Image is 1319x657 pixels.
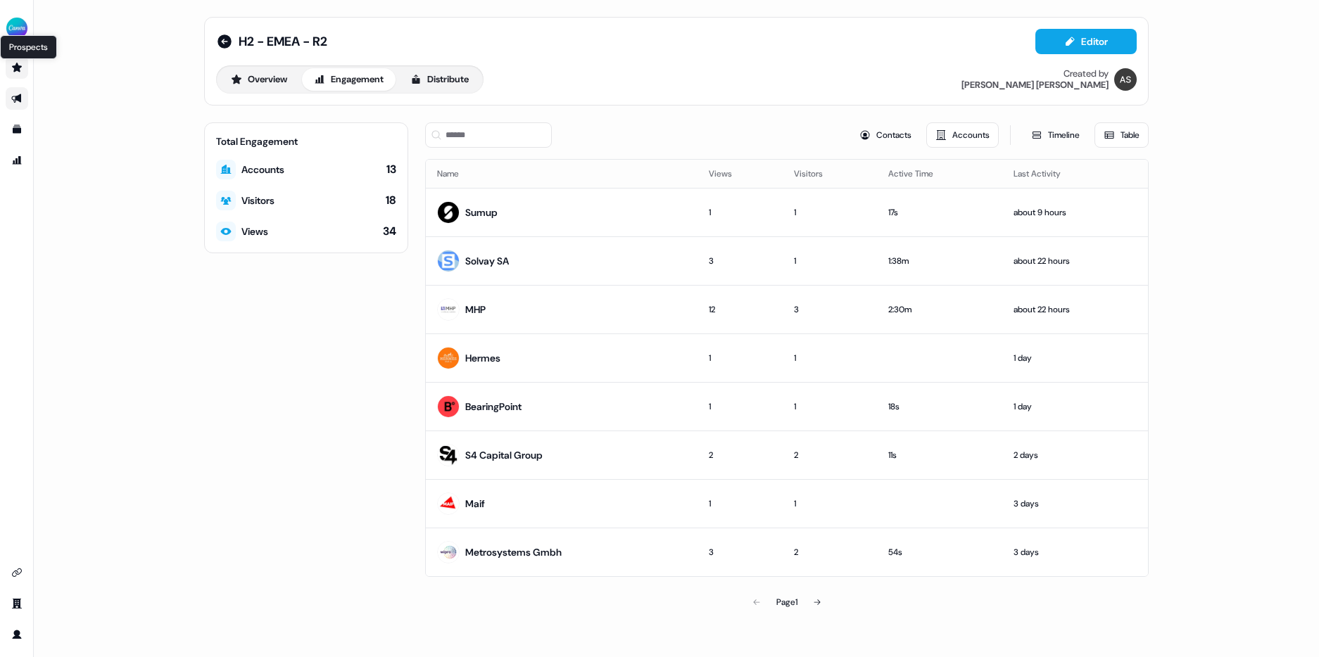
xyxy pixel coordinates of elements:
a: Editor [1035,36,1137,51]
div: MHP [465,302,486,317]
th: Visitors [783,160,878,188]
button: Overview [219,68,299,91]
div: 54s [888,545,990,559]
th: Views [698,160,782,188]
button: Table [1094,122,1149,148]
a: Go to integrations [6,561,28,584]
div: 2 [794,545,866,559]
div: Hermes [465,351,500,365]
div: BearingPoint [465,400,522,414]
div: 1 [794,400,866,414]
div: 11s [888,448,990,462]
div: 1:38m [888,254,990,268]
button: Timeline [1022,122,1089,148]
div: 1 [794,205,866,219]
th: Name [426,160,698,188]
span: H2 - EMEA - R2 [239,33,327,50]
div: 2 [709,448,771,462]
div: about 22 hours [1014,302,1137,317]
div: Total Engagement [216,134,396,148]
div: 3 [709,545,771,559]
div: Views [241,224,268,238]
img: Anna [1114,68,1137,91]
div: 1 [794,351,866,365]
a: Go to team [6,592,28,615]
div: Maif [465,497,485,511]
div: 1 [709,497,771,511]
a: Go to prospects [6,56,28,79]
div: Page 1 [776,595,797,609]
div: 2:30m [888,302,990,317]
div: 17s [888,205,990,219]
button: Distribute [398,68,481,91]
div: Visitors [241,193,274,208]
a: Go to outbound experience [6,87,28,110]
div: about 22 hours [1014,254,1137,268]
a: Go to profile [6,623,28,646]
div: 13 [386,162,396,177]
div: [PERSON_NAME] [PERSON_NAME] [961,79,1109,91]
div: 18 [386,193,396,208]
button: Engagement [302,68,396,91]
div: Accounts [241,162,284,177]
div: 1 [794,254,866,268]
button: Contacts [850,122,921,148]
div: 2 days [1014,448,1137,462]
div: 1 [709,351,771,365]
div: 1 day [1014,400,1137,414]
div: 18s [888,400,990,414]
div: 3 days [1014,497,1137,511]
th: Last Activity [1002,160,1148,188]
div: 3 [794,302,866,317]
a: Go to templates [6,118,28,141]
div: about 9 hours [1014,205,1137,219]
div: Metrosystems Gmbh [465,545,562,559]
div: 12 [709,302,771,317]
div: 2 [794,448,866,462]
div: 34 [383,224,396,239]
div: 1 [709,205,771,219]
div: 1 [794,497,866,511]
div: 1 day [1014,351,1137,365]
div: 1 [709,400,771,414]
button: Accounts [926,122,999,148]
div: Solvay SA [465,254,509,268]
div: 3 [709,254,771,268]
div: S4 Capital Group [465,448,543,462]
div: Created by [1064,68,1109,79]
div: 3 days [1014,545,1137,559]
button: Editor [1035,29,1137,54]
a: Go to attribution [6,149,28,172]
th: Active Time [877,160,1002,188]
div: Sumup [465,205,498,219]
